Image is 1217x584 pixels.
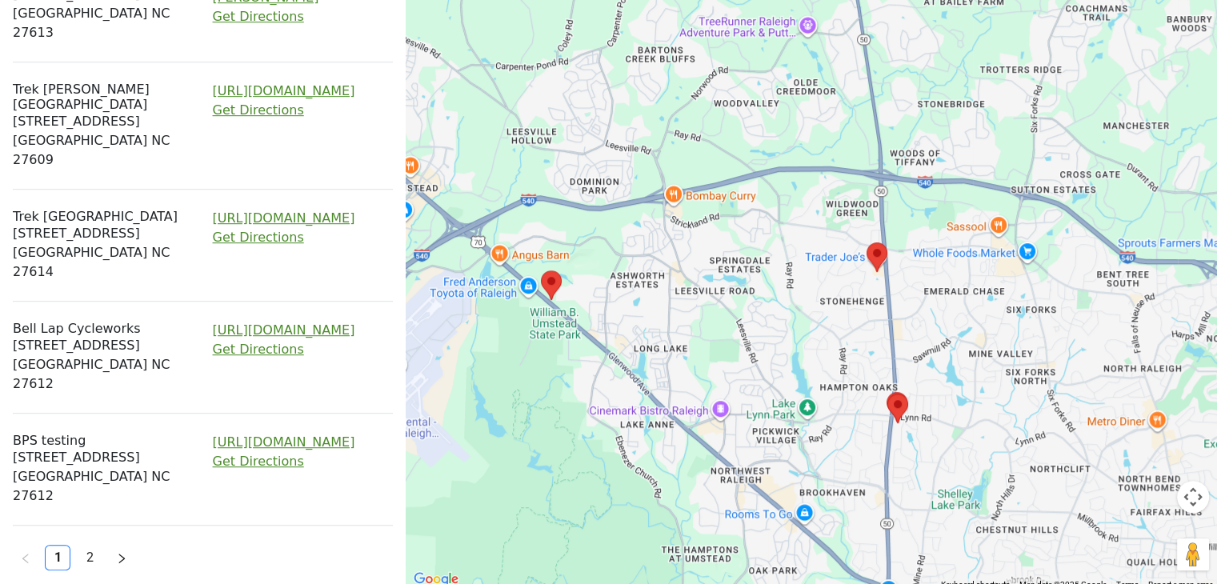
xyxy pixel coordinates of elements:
li: 1 [45,545,70,570]
button: right [109,545,134,570]
h6: Trek [GEOGRAPHIC_DATA] [13,209,194,224]
a: Get Directions [213,102,304,118]
h6: Bell Lap Cycleworks [13,321,194,336]
a: [URL][DOMAIN_NAME] [213,210,355,226]
button: Map camera controls [1177,481,1209,513]
a: 1 [46,546,70,570]
li: Previous Page [13,545,38,570]
a: Get Directions [213,342,304,357]
a: Get Directions [213,9,304,24]
p: [STREET_ADDRESS] [GEOGRAPHIC_DATA] NC 27614 [13,224,194,282]
a: [URL][DOMAIN_NAME] [213,434,355,450]
a: [URL][DOMAIN_NAME] [213,83,355,98]
a: Get Directions [213,230,304,245]
li: 2 [77,545,102,570]
p: [STREET_ADDRESS] [GEOGRAPHIC_DATA] NC 27612 [13,448,194,506]
button: Drag Pegman onto the map to open Street View [1177,538,1209,570]
li: Next Page [109,545,134,570]
span: left [20,553,31,564]
span: right [116,553,127,564]
button: left [13,545,38,570]
p: [STREET_ADDRESS] [GEOGRAPHIC_DATA] NC 27609 [13,112,194,170]
a: [URL][DOMAIN_NAME] [213,322,355,338]
p: [STREET_ADDRESS] [GEOGRAPHIC_DATA] NC 27612 [13,336,194,394]
a: Get Directions [213,454,304,469]
h6: BPS testing [13,433,194,448]
h6: Trek [PERSON_NAME][GEOGRAPHIC_DATA] [13,82,194,112]
a: 2 [78,546,102,570]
